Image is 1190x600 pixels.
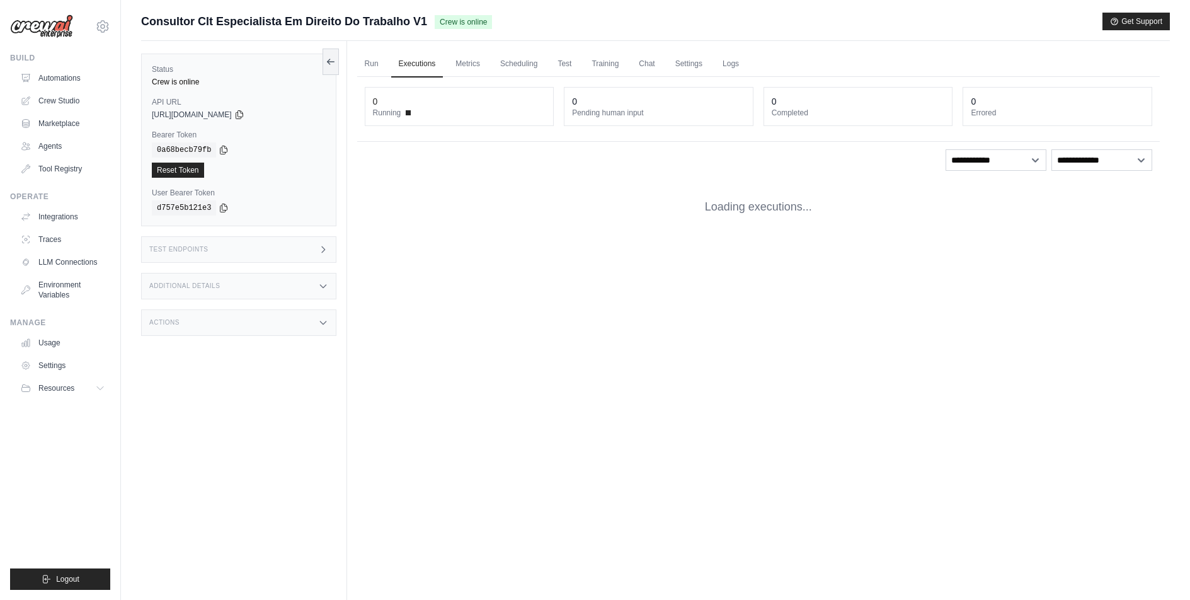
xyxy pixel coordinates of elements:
h3: Test Endpoints [149,246,209,253]
div: 0 [772,95,777,108]
a: Test [550,51,579,78]
dt: Errored [971,108,1144,118]
a: Training [584,51,626,78]
div: Build [10,53,110,63]
a: Environment Variables [15,275,110,305]
a: LLM Connections [15,252,110,272]
button: Get Support [1102,13,1170,30]
label: Status [152,64,326,74]
a: Automations [15,68,110,88]
div: 0 [971,95,976,108]
a: Tool Registry [15,159,110,179]
div: Loading executions... [357,178,1160,236]
a: Settings [668,51,710,78]
img: Logo [10,14,73,38]
button: Logout [10,568,110,590]
label: API URL [152,97,326,107]
code: d757e5b121e3 [152,200,216,216]
a: Settings [15,355,110,376]
a: Integrations [15,207,110,227]
dt: Completed [772,108,945,118]
a: Reset Token [152,163,204,178]
a: Metrics [448,51,488,78]
dt: Pending human input [572,108,745,118]
a: Crew Studio [15,91,110,111]
a: Agents [15,136,110,156]
a: Chat [631,51,662,78]
div: Crew is online [152,77,326,87]
span: Logout [56,574,79,584]
label: User Bearer Token [152,188,326,198]
h3: Actions [149,319,180,326]
button: Resources [15,378,110,398]
label: Bearer Token [152,130,326,140]
div: Operate [10,192,110,202]
a: Usage [15,333,110,353]
code: 0a68becb79fb [152,142,216,158]
span: Crew is online [435,15,492,29]
div: Manage [10,318,110,328]
a: Traces [15,229,110,250]
a: Scheduling [493,51,545,78]
span: Consultor Clt Especialista Em Direito Do Trabalho V1 [141,13,427,30]
span: Resources [38,383,74,393]
div: 0 [572,95,577,108]
span: Running [373,108,401,118]
a: Marketplace [15,113,110,134]
a: Run [357,51,386,78]
span: [URL][DOMAIN_NAME] [152,110,232,120]
a: Logs [715,51,747,78]
a: Executions [391,51,443,78]
h3: Additional Details [149,282,220,290]
div: 0 [373,95,378,108]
